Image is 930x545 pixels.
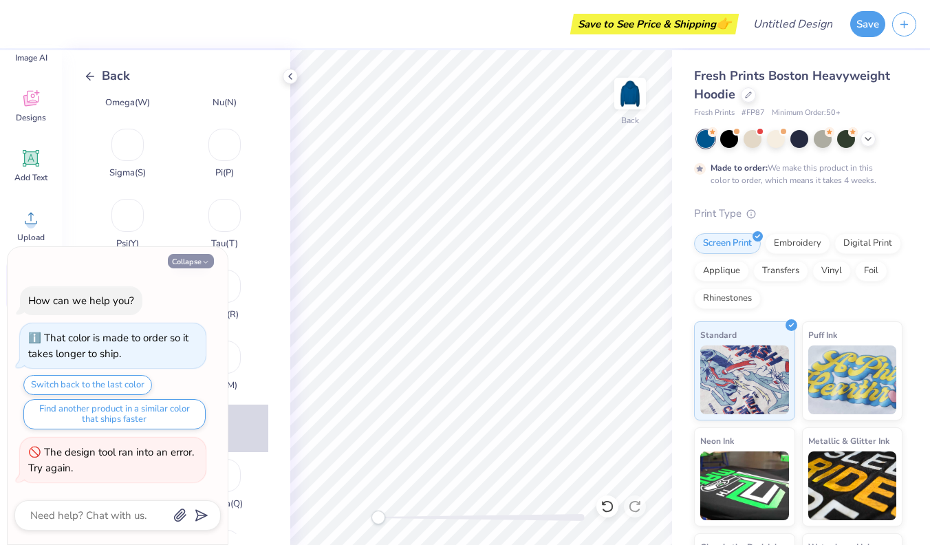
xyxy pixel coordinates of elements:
div: Screen Print [694,233,761,254]
div: The design tool ran into an error. Try again. [28,445,194,475]
button: Collapse [168,254,214,268]
span: Upload [17,232,45,243]
div: That color is made to order so it takes longer to ship. [28,331,188,361]
div: Applique [694,261,749,281]
div: Nu ( N ) [213,98,237,108]
button: Save [850,11,885,37]
div: Pi ( P ) [215,168,234,178]
button: Find another product in a similar color that ships faster [23,399,206,429]
button: Switch back to the last color [23,375,152,395]
div: Digital Print [834,233,901,254]
div: Foil [855,261,887,281]
span: Back [102,67,130,85]
div: Save to See Price & Shipping [574,14,735,34]
div: How can we help you? [28,294,134,308]
span: Minimum Order: 50 + [772,107,841,119]
img: Metallic & Glitter Ink [808,451,897,520]
div: Sigma ( S ) [109,168,146,178]
span: Designs [16,112,46,123]
span: 👉 [716,15,731,32]
div: Vinyl [812,261,851,281]
input: Untitled Design [742,10,843,38]
span: Neon Ink [700,434,734,448]
div: Back [621,114,639,127]
span: Add Text [14,172,47,183]
img: Standard [700,345,789,414]
div: Tau ( T ) [211,239,238,249]
div: Accessibility label [371,511,385,524]
span: Image AI [15,52,47,63]
img: Back [616,80,644,107]
img: Neon Ink [700,451,789,520]
span: Fresh Prints [694,107,735,119]
img: Puff Ink [808,345,897,414]
span: Metallic & Glitter Ink [808,434,889,448]
div: We make this product in this color to order, which means it takes 4 weeks. [711,162,880,186]
span: Standard [700,328,737,342]
strong: Made to order: [711,162,768,173]
div: Embroidery [765,233,830,254]
div: Transfers [753,261,808,281]
div: Omega ( W ) [105,98,150,108]
div: Print Type [694,206,902,222]
span: Puff Ink [808,328,837,342]
span: Fresh Prints Boston Heavyweight Hoodie [694,67,890,103]
div: Psi ( Y ) [116,239,139,249]
span: # FP87 [742,107,765,119]
div: Rhinestones [694,288,761,309]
